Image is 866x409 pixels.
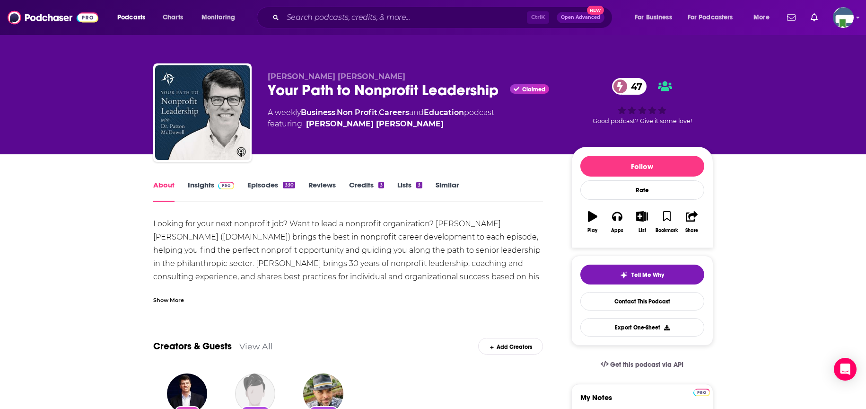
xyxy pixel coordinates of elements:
[635,11,672,24] span: For Business
[239,341,273,351] a: View All
[218,182,235,189] img: Podchaser Pro
[693,387,710,396] a: Pro website
[621,78,647,95] span: 47
[153,217,543,337] div: Looking for your next nonprofit job? Want to lead a nonprofit organization? [PERSON_NAME] [PERSON...
[266,7,621,28] div: Search podcasts, credits, & more...
[416,182,422,188] div: 3
[612,78,647,95] a: 47
[580,205,605,239] button: Play
[783,9,799,26] a: Show notifications dropdown
[833,7,854,28] img: User Profile
[610,361,683,369] span: Get this podcast via API
[557,12,604,23] button: Open AdvancedNew
[807,9,822,26] a: Show notifications dropdown
[688,11,733,24] span: For Podcasters
[247,180,295,202] a: Episodes330
[682,10,747,25] button: open menu
[201,11,235,24] span: Monitoring
[397,180,422,202] a: Lists3
[630,205,654,239] button: List
[580,318,704,337] button: Export One-Sheet
[188,180,235,202] a: InsightsPodchaser Pro
[409,108,424,117] span: and
[378,182,384,188] div: 3
[655,205,679,239] button: Bookmark
[117,11,145,24] span: Podcasts
[571,72,713,131] div: 47Good podcast? Give it some love!
[268,107,494,130] div: A weekly podcast
[268,72,405,81] span: [PERSON_NAME] [PERSON_NAME]
[379,108,409,117] a: Careers
[153,340,232,352] a: Creators & Guests
[833,7,854,28] button: Show profile menu
[611,228,623,233] div: Apps
[436,180,459,202] a: Similar
[155,65,250,160] img: Your Path to Nonprofit Leadership
[153,180,175,202] a: About
[747,10,781,25] button: open menu
[693,389,710,396] img: Podchaser Pro
[522,87,545,92] span: Claimed
[424,108,464,117] a: Education
[111,10,157,25] button: open menu
[639,228,646,233] div: List
[306,118,444,130] a: Patton McDowell
[656,228,678,233] div: Bookmark
[593,117,692,124] span: Good podcast? Give it some love!
[308,180,336,202] a: Reviews
[561,15,600,20] span: Open Advanced
[593,353,691,376] a: Get this podcast via API
[337,108,377,117] a: Non Profit
[679,205,704,239] button: Share
[335,108,337,117] span: ,
[163,11,183,24] span: Charts
[268,118,494,130] span: featuring
[580,180,704,200] div: Rate
[195,10,247,25] button: open menu
[631,271,664,279] span: Tell Me Why
[587,6,604,15] span: New
[628,10,684,25] button: open menu
[587,228,597,233] div: Play
[580,292,704,311] a: Contact This Podcast
[349,180,384,202] a: Credits3
[8,9,98,27] img: Podchaser - Follow, Share and Rate Podcasts
[753,11,770,24] span: More
[605,205,630,239] button: Apps
[685,228,698,233] div: Share
[620,271,628,279] img: tell me why sparkle
[833,7,854,28] span: Logged in as KCMedia
[580,265,704,285] button: tell me why sparkleTell Me Why
[377,108,379,117] span: ,
[301,108,335,117] a: Business
[157,10,189,25] a: Charts
[834,358,857,381] div: Open Intercom Messenger
[478,338,543,355] div: Add Creators
[580,156,704,177] button: Follow
[283,182,295,188] div: 330
[223,232,288,241] a: [DOMAIN_NAME]
[527,11,549,24] span: Ctrl K
[283,10,527,25] input: Search podcasts, credits, & more...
